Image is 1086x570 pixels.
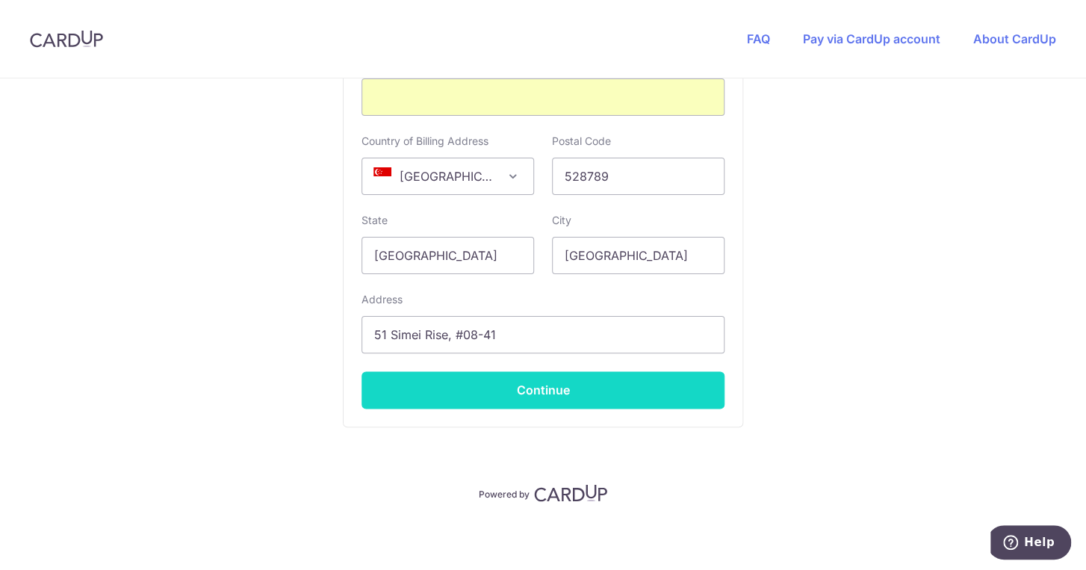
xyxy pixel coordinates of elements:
a: About CardUp [973,31,1056,46]
label: Postal Code [552,134,611,149]
iframe: Secure card payment input frame [374,88,712,106]
label: State [362,213,388,228]
label: Address [362,292,403,307]
iframe: Opens a widget where you can find more information [990,525,1071,563]
label: Country of Billing Address [362,134,488,149]
span: Singapore [362,158,534,195]
input: Example 123456 [552,158,724,195]
p: Powered by [479,486,530,501]
span: Singapore [362,158,533,194]
label: City [552,213,571,228]
a: FAQ [747,31,770,46]
a: Pay via CardUp account [803,31,940,46]
img: CardUp [30,30,103,48]
button: Continue [362,371,724,409]
img: CardUp [534,484,607,502]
